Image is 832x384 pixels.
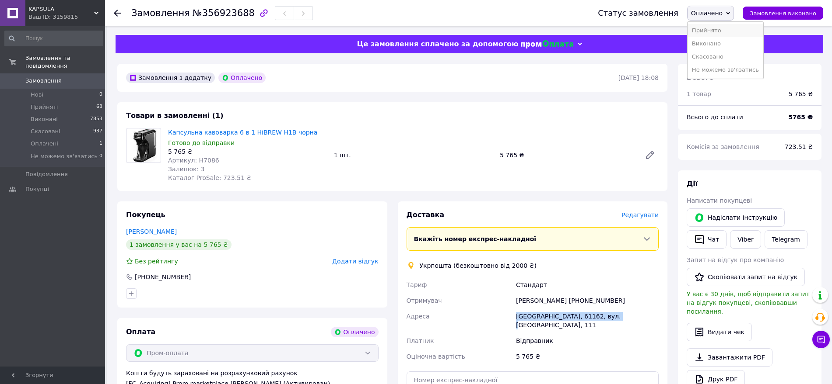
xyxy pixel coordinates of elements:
[168,157,219,164] span: Артикул: H7086
[31,91,43,99] span: Нові
[687,268,805,286] button: Скопіювати запит на відгук
[514,349,660,364] div: 5 765 ₴
[332,258,378,265] span: Додати відгук
[31,115,58,123] span: Виконані
[99,91,102,99] span: 0
[687,197,752,204] span: Написати покупцеві
[126,73,215,83] div: Замовлення з додатку
[126,239,232,250] div: 1 замовлення у вас на 5 765 ₴
[28,5,94,13] span: KAPSULA
[765,230,807,249] a: Telegram
[812,331,830,348] button: Чат з покупцем
[31,152,98,160] span: Не можемо зв'язатись
[687,230,727,249] button: Чат
[687,208,785,227] button: Надіслати інструкцію
[96,103,102,111] span: 68
[598,9,678,17] div: Статус замовлення
[168,147,327,156] div: 5 765 ₴
[28,13,105,21] div: Ваш ID: 3159815
[31,103,58,111] span: Прийняті
[521,40,573,48] img: evopay logo
[90,115,102,123] span: 7853
[130,128,156,163] img: Капсульна кавоварка 6 в 1 HiBREW H1B чорна
[687,323,752,341] button: Видати чек
[407,297,442,304] span: Отримувач
[514,277,660,293] div: Стандарт
[31,140,58,148] span: Оплачені
[688,63,763,76] li: Не можемо зв'язатись
[687,143,759,150] span: Комісія за замовлення
[688,37,763,50] li: Виконано
[168,139,235,146] span: Готово до відправки
[126,228,177,235] a: [PERSON_NAME]
[407,353,465,360] span: Оціночна вартість
[218,73,266,83] div: Оплачено
[618,74,659,81] time: [DATE] 18:08
[25,54,105,70] span: Замовлення та повідомлення
[687,114,743,121] span: Всього до сплати
[126,328,155,336] span: Оплата
[414,235,537,242] span: Вкажіть номер експрес-накладної
[750,10,816,17] span: Замовлення виконано
[688,50,763,63] li: Скасовано
[134,273,192,281] div: [PHONE_NUMBER]
[743,7,823,20] button: Замовлення виконано
[730,230,761,249] a: Viber
[514,333,660,349] div: Відправник
[496,149,638,161] div: 5 765 ₴
[687,291,810,315] span: У вас є 30 днів, щоб відправити запит на відгук покупцеві, скопіювавши посилання.
[135,258,178,265] span: Без рейтингу
[114,9,121,17] div: Повернутися назад
[407,211,445,219] span: Доставка
[168,129,317,136] a: Капсульна кавоварка 6 в 1 HiBREW H1B чорна
[407,337,434,344] span: Платник
[641,146,659,164] a: Редагувати
[93,128,102,135] span: 937
[99,140,102,148] span: 1
[407,281,427,288] span: Тариф
[789,90,813,98] div: 5 765 ₴
[357,40,518,48] span: Це замовлення сплачено за допомогою
[131,8,190,18] span: Замовлення
[25,185,49,193] span: Покупці
[514,308,660,333] div: [GEOGRAPHIC_DATA], 61162, вул. [GEOGRAPHIC_DATA], 111
[785,143,813,150] span: 723.51 ₴
[687,90,711,97] span: 1 товар
[126,211,165,219] span: Покупець
[788,114,813,121] b: 5765 ₴
[331,327,378,337] div: Оплачено
[621,211,659,218] span: Редагувати
[691,10,723,17] span: Оплачено
[99,152,102,160] span: 0
[4,31,103,46] input: Пошук
[687,348,772,367] a: Завантажити PDF
[25,170,68,178] span: Повідомлення
[193,8,255,18] span: №356923688
[687,180,698,188] span: Дії
[168,166,205,173] span: Залишок: 3
[407,313,430,320] span: Адреса
[31,128,60,135] span: Скасовані
[126,111,224,120] span: Товари в замовленні (1)
[168,174,251,181] span: Каталог ProSale: 723.51 ₴
[688,24,763,37] li: Прийнято
[418,261,539,270] div: Укрпошта (безкоштовно від 2000 ₴)
[25,77,62,85] span: Замовлення
[514,293,660,308] div: [PERSON_NAME] [PHONE_NUMBER]
[687,256,784,263] span: Запит на відгук про компанію
[330,149,496,161] div: 1 шт.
